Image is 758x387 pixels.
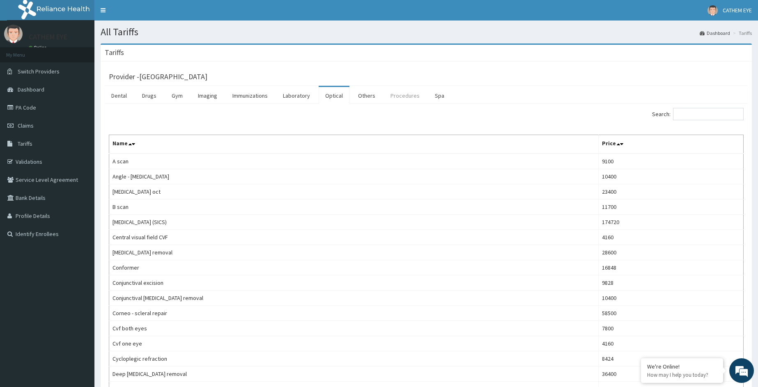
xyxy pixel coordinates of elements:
[109,73,207,80] h3: Provider - [GEOGRAPHIC_DATA]
[109,169,599,184] td: Angle - [MEDICAL_DATA]
[109,245,599,260] td: [MEDICAL_DATA] removal
[599,169,744,184] td: 10400
[599,199,744,215] td: 11700
[599,291,744,306] td: 10400
[109,336,599,351] td: Cvf one eye
[599,245,744,260] td: 28600
[599,153,744,169] td: 9100
[109,306,599,321] td: Corneo - scleral repair
[101,27,752,37] h1: All Tariffs
[647,363,717,370] div: We're Online!
[599,321,744,336] td: 7800
[29,33,67,41] p: CATHEM EYE
[18,122,34,129] span: Claims
[109,321,599,336] td: Cvf both eyes
[599,260,744,275] td: 16848
[136,87,163,104] a: Drugs
[18,68,60,75] span: Switch Providers
[599,230,744,245] td: 4160
[109,230,599,245] td: Central visual field CVF
[109,215,599,230] td: [MEDICAL_DATA] (SICS)
[723,7,752,14] span: CATHEM EYE
[48,103,113,186] span: We're online!
[15,41,33,62] img: d_794563401_company_1708531726252_794563401
[135,4,154,24] div: Minimize live chat window
[29,45,48,50] a: Online
[18,140,32,147] span: Tariffs
[4,25,23,43] img: User Image
[673,108,744,120] input: Search:
[105,49,124,56] h3: Tariffs
[109,275,599,291] td: Conjunctival excision
[109,184,599,199] td: [MEDICAL_DATA] oct
[384,87,426,104] a: Procedures
[599,366,744,382] td: 36400
[109,199,599,215] td: B scan
[165,87,189,104] a: Gym
[276,87,317,104] a: Laboratory
[428,87,451,104] a: Spa
[599,215,744,230] td: 174720
[351,87,382,104] a: Others
[319,87,349,104] a: Optical
[109,260,599,275] td: Conformer
[109,291,599,306] td: Conjunctival [MEDICAL_DATA] removal
[43,46,138,57] div: Chat with us now
[647,371,717,378] p: How may I help you today?
[599,184,744,199] td: 23400
[18,86,44,93] span: Dashboard
[191,87,224,104] a: Imaging
[109,135,599,154] th: Name
[599,275,744,291] td: 9828
[226,87,274,104] a: Immunizations
[4,224,156,253] textarea: Type your message and hit 'Enter'
[707,5,718,16] img: User Image
[731,30,752,37] li: Tariffs
[599,336,744,351] td: 4160
[599,306,744,321] td: 58500
[599,351,744,366] td: 8424
[652,108,744,120] label: Search:
[105,87,133,104] a: Dental
[109,153,599,169] td: A scan
[109,366,599,382] td: Deep [MEDICAL_DATA] removal
[700,30,730,37] a: Dashboard
[109,351,599,366] td: Cycloplegic refraction
[599,135,744,154] th: Price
